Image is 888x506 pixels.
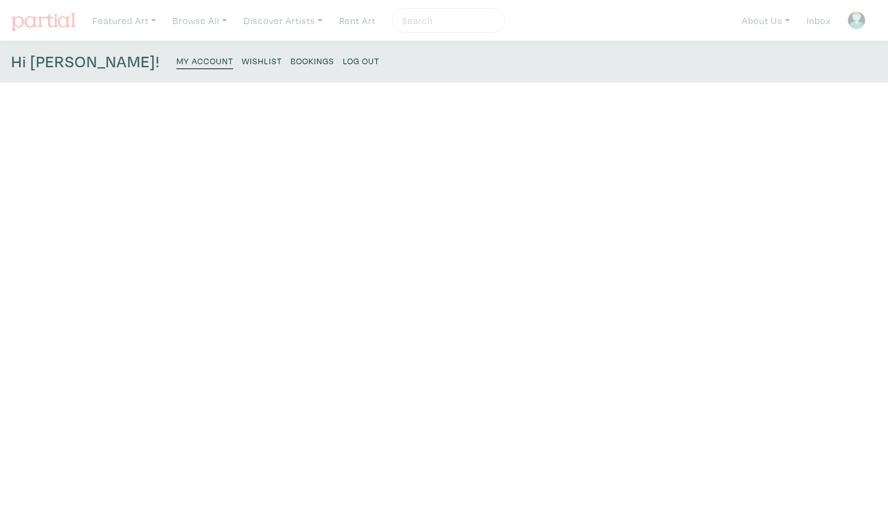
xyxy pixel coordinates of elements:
a: Inbox [801,8,836,33]
a: Discover Artists [238,8,328,33]
a: My Account [176,52,233,69]
input: Search [401,13,493,28]
h4: Hi [PERSON_NAME]! [11,52,160,72]
small: My Account [176,55,233,67]
a: About Us [736,8,795,33]
a: Browse All [167,8,232,33]
a: Rent Art [334,8,381,33]
a: Log Out [343,52,379,68]
small: Bookings [290,55,334,67]
a: Wishlist [242,52,282,68]
img: avatar.png [847,11,866,30]
a: Featured Art [87,8,162,33]
small: Log Out [343,55,379,67]
a: Bookings [290,52,334,68]
small: Wishlist [242,55,282,67]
